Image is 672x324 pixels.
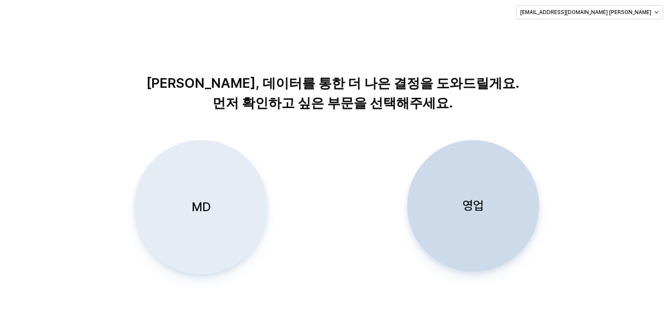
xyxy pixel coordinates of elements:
[135,140,267,274] button: MD
[191,199,210,215] p: MD
[108,73,557,113] p: [PERSON_NAME], 데이터를 통한 더 나은 결정을 도와드릴게요. 먼저 확인하고 싶은 부문을 선택해주세요.
[516,5,663,19] button: [EMAIL_ADDRESS][DOMAIN_NAME] [PERSON_NAME]
[407,140,539,272] button: 영업
[520,9,651,16] p: [EMAIL_ADDRESS][DOMAIN_NAME] [PERSON_NAME]
[463,198,484,214] p: 영업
